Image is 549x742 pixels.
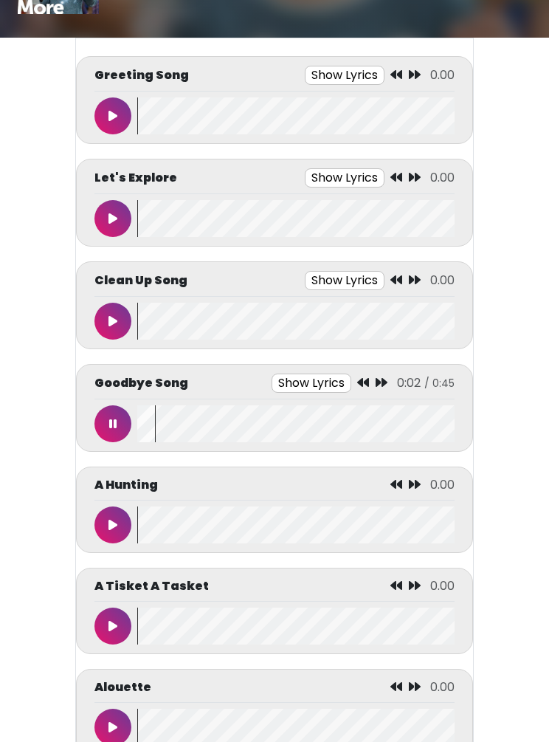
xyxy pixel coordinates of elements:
[430,476,455,493] span: 0.00
[94,679,151,696] p: Alouette
[94,272,187,289] p: Clean Up Song
[94,374,188,392] p: Goodbye Song
[430,272,455,289] span: 0.00
[430,169,455,186] span: 0.00
[94,169,177,187] p: Let's Explore
[397,374,421,391] span: 0:02
[305,271,384,290] button: Show Lyrics
[94,66,189,84] p: Greeting Song
[430,577,455,594] span: 0.00
[430,66,455,83] span: 0.00
[272,374,351,393] button: Show Lyrics
[305,168,384,188] button: Show Lyrics
[430,679,455,695] span: 0.00
[424,376,455,391] span: / 0:45
[305,66,384,85] button: Show Lyrics
[94,476,158,494] p: A Hunting
[94,577,209,595] p: A Tisket A Tasket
